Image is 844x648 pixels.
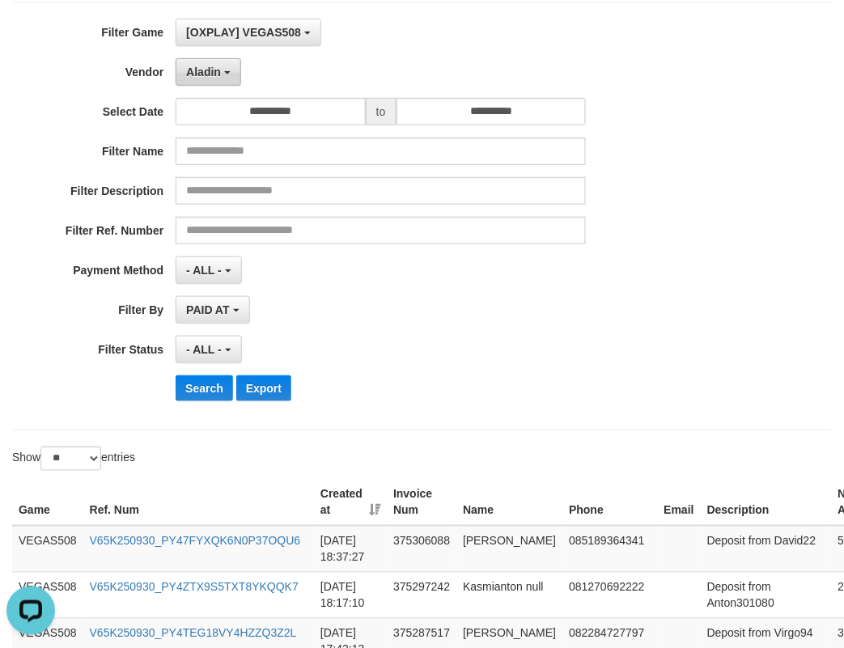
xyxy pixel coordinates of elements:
span: [OXPLAY] VEGAS508 [186,26,301,39]
td: Kasmianton null [456,572,562,618]
td: 375306088 [387,526,456,573]
td: Deposit from David22 [701,526,832,573]
td: [DATE] 18:37:27 [314,526,387,573]
span: to [366,98,397,125]
label: Show entries [12,447,135,471]
a: V65K250930_PY4ZTX9S5TXT8YKQQK7 [90,581,299,594]
th: Name [456,480,562,526]
span: Aladin [186,66,221,78]
button: [OXPLAY] VEGAS508 [176,19,321,46]
td: VEGAS508 [12,572,83,618]
th: Ref. Num [83,480,314,526]
td: Deposit from Anton301080 [701,572,832,618]
button: Open LiveChat chat widget [6,6,55,55]
th: Description [701,480,832,526]
td: [PERSON_NAME] [456,526,562,573]
th: Email [658,480,701,526]
td: VEGAS508 [12,526,83,573]
th: Created at: activate to sort column ascending [314,480,387,526]
span: PAID AT [186,303,229,316]
td: [DATE] 18:17:10 [314,572,387,618]
td: 085189364341 [562,526,657,573]
button: - ALL - [176,336,241,363]
button: - ALL - [176,256,241,284]
th: Game [12,480,83,526]
td: 375297242 [387,572,456,618]
span: - ALL - [186,264,222,277]
span: - ALL - [186,343,222,356]
td: 081270692222 [562,572,657,618]
button: PAID AT [176,296,249,324]
button: Export [236,375,291,401]
th: Phone [562,480,657,526]
th: Invoice Num [387,480,456,526]
a: V65K250930_PY47FYXQK6N0P37OQU6 [90,535,301,548]
a: V65K250930_PY4TEG18VY4HZZQ3Z2L [90,627,297,640]
select: Showentries [40,447,101,471]
button: Aladin [176,58,241,86]
button: Search [176,375,233,401]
